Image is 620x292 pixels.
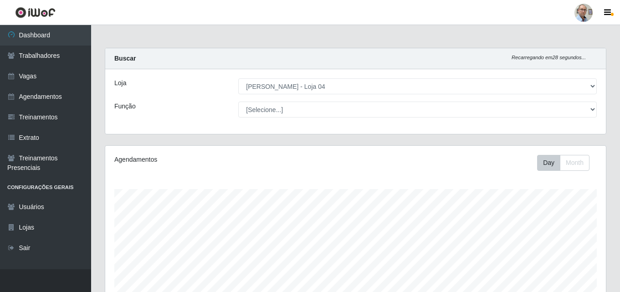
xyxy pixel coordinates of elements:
[114,78,126,88] label: Loja
[114,102,136,111] label: Função
[537,155,560,171] button: Day
[114,55,136,62] strong: Buscar
[560,155,589,171] button: Month
[15,7,56,18] img: CoreUI Logo
[537,155,589,171] div: First group
[512,55,586,60] i: Recarregando em 28 segundos...
[537,155,597,171] div: Toolbar with button groups
[114,155,307,164] div: Agendamentos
